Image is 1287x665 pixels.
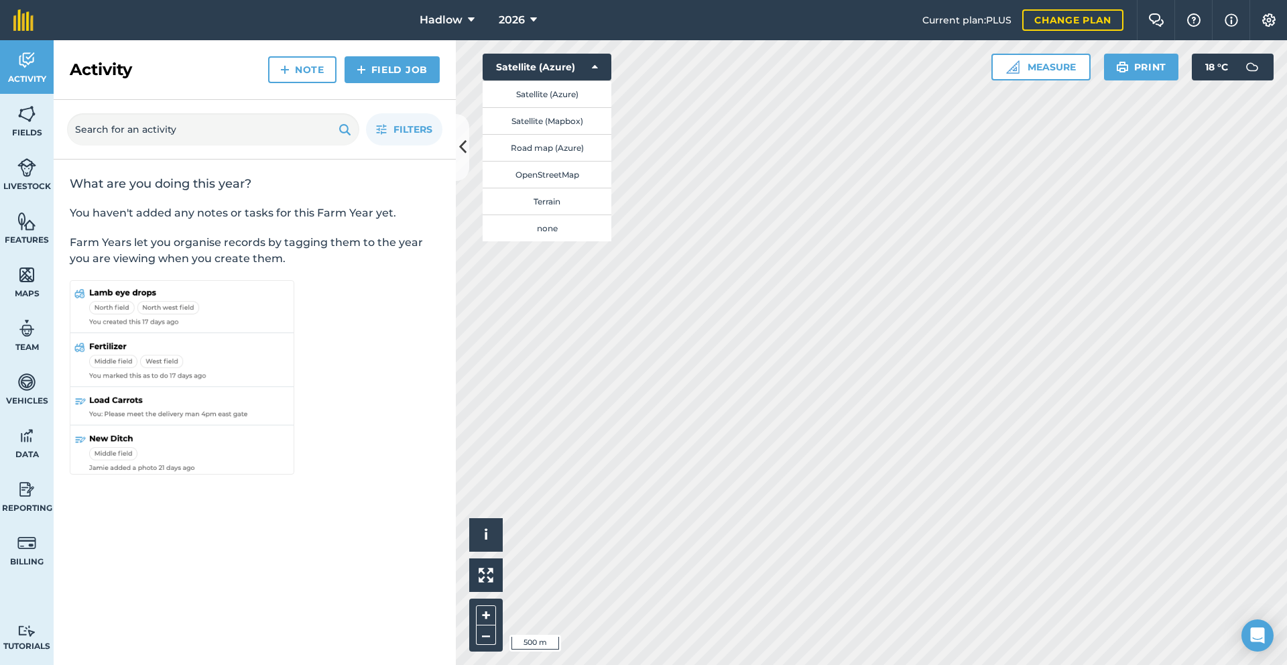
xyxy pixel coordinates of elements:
img: svg+xml;base64,PD94bWwgdmVyc2lvbj0iMS4wIiBlbmNvZGluZz0idXRmLTgiPz4KPCEtLSBHZW5lcmF0b3I6IEFkb2JlIE... [17,426,36,446]
img: svg+xml;base64,PHN2ZyB4bWxucz0iaHR0cDovL3d3dy53My5vcmcvMjAwMC9zdmciIHdpZHRoPSI1NiIgaGVpZ2h0PSI2MC... [17,104,36,124]
span: Hadlow [420,12,463,28]
input: Search for an activity [67,113,359,145]
img: fieldmargin Logo [13,9,34,31]
button: Filters [366,113,442,145]
h2: What are you doing this year? [70,176,440,192]
button: Road map (Azure) [483,134,611,161]
div: Open Intercom Messenger [1241,619,1274,652]
button: + [476,605,496,625]
span: Filters [393,122,432,137]
a: Change plan [1022,9,1123,31]
button: Terrain [483,188,611,215]
button: i [469,518,503,552]
a: Field Job [345,56,440,83]
img: Four arrows, one pointing top left, one top right, one bottom right and the last bottom left [479,568,493,583]
img: svg+xml;base64,PD94bWwgdmVyc2lvbj0iMS4wIiBlbmNvZGluZz0idXRmLTgiPz4KPCEtLSBHZW5lcmF0b3I6IEFkb2JlIE... [17,318,36,339]
img: svg+xml;base64,PHN2ZyB4bWxucz0iaHR0cDovL3d3dy53My5vcmcvMjAwMC9zdmciIHdpZHRoPSI1NiIgaGVpZ2h0PSI2MC... [17,211,36,231]
img: svg+xml;base64,PD94bWwgdmVyc2lvbj0iMS4wIiBlbmNvZGluZz0idXRmLTgiPz4KPCEtLSBHZW5lcmF0b3I6IEFkb2JlIE... [17,50,36,70]
img: Ruler icon [1006,60,1020,74]
a: Note [268,56,336,83]
img: svg+xml;base64,PHN2ZyB4bWxucz0iaHR0cDovL3d3dy53My5vcmcvMjAwMC9zdmciIHdpZHRoPSI1NiIgaGVpZ2h0PSI2MC... [17,265,36,285]
img: A cog icon [1261,13,1277,27]
button: Satellite (Mapbox) [483,107,611,134]
img: svg+xml;base64,PHN2ZyB4bWxucz0iaHR0cDovL3d3dy53My5vcmcvMjAwMC9zdmciIHdpZHRoPSIxOSIgaGVpZ2h0PSIyNC... [1116,59,1129,75]
img: svg+xml;base64,PD94bWwgdmVyc2lvbj0iMS4wIiBlbmNvZGluZz0idXRmLTgiPz4KPCEtLSBHZW5lcmF0b3I6IEFkb2JlIE... [17,372,36,392]
h2: Activity [70,59,132,80]
img: svg+xml;base64,PD94bWwgdmVyc2lvbj0iMS4wIiBlbmNvZGluZz0idXRmLTgiPz4KPCEtLSBHZW5lcmF0b3I6IEFkb2JlIE... [17,479,36,499]
button: – [476,625,496,645]
button: 18 °C [1192,54,1274,80]
img: svg+xml;base64,PHN2ZyB4bWxucz0iaHR0cDovL3d3dy53My5vcmcvMjAwMC9zdmciIHdpZHRoPSIxNCIgaGVpZ2h0PSIyNC... [280,62,290,78]
span: 2026 [499,12,525,28]
button: Print [1104,54,1179,80]
button: Satellite (Azure) [483,54,611,80]
img: svg+xml;base64,PD94bWwgdmVyc2lvbj0iMS4wIiBlbmNvZGluZz0idXRmLTgiPz4KPCEtLSBHZW5lcmF0b3I6IEFkb2JlIE... [1239,54,1266,80]
img: svg+xml;base64,PHN2ZyB4bWxucz0iaHR0cDovL3d3dy53My5vcmcvMjAwMC9zdmciIHdpZHRoPSIxOSIgaGVpZ2h0PSIyNC... [339,121,351,137]
button: Measure [991,54,1091,80]
img: svg+xml;base64,PHN2ZyB4bWxucz0iaHR0cDovL3d3dy53My5vcmcvMjAwMC9zdmciIHdpZHRoPSIxNyIgaGVpZ2h0PSIxNy... [1225,12,1238,28]
img: svg+xml;base64,PD94bWwgdmVyc2lvbj0iMS4wIiBlbmNvZGluZz0idXRmLTgiPz4KPCEtLSBHZW5lcmF0b3I6IEFkb2JlIE... [17,625,36,638]
span: Current plan : PLUS [922,13,1012,27]
p: Farm Years let you organise records by tagging them to the year you are viewing when you create t... [70,235,440,267]
p: You haven't added any notes or tasks for this Farm Year yet. [70,205,440,221]
span: i [484,526,488,543]
button: OpenStreetMap [483,161,611,188]
img: A question mark icon [1186,13,1202,27]
img: svg+xml;base64,PHN2ZyB4bWxucz0iaHR0cDovL3d3dy53My5vcmcvMjAwMC9zdmciIHdpZHRoPSIxNCIgaGVpZ2h0PSIyNC... [357,62,366,78]
img: svg+xml;base64,PD94bWwgdmVyc2lvbj0iMS4wIiBlbmNvZGluZz0idXRmLTgiPz4KPCEtLSBHZW5lcmF0b3I6IEFkb2JlIE... [17,158,36,178]
span: 18 ° C [1205,54,1228,80]
button: none [483,215,611,241]
img: Two speech bubbles overlapping with the left bubble in the forefront [1148,13,1164,27]
img: svg+xml;base64,PD94bWwgdmVyc2lvbj0iMS4wIiBlbmNvZGluZz0idXRmLTgiPz4KPCEtLSBHZW5lcmF0b3I6IEFkb2JlIE... [17,533,36,553]
button: Satellite (Azure) [483,80,611,107]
